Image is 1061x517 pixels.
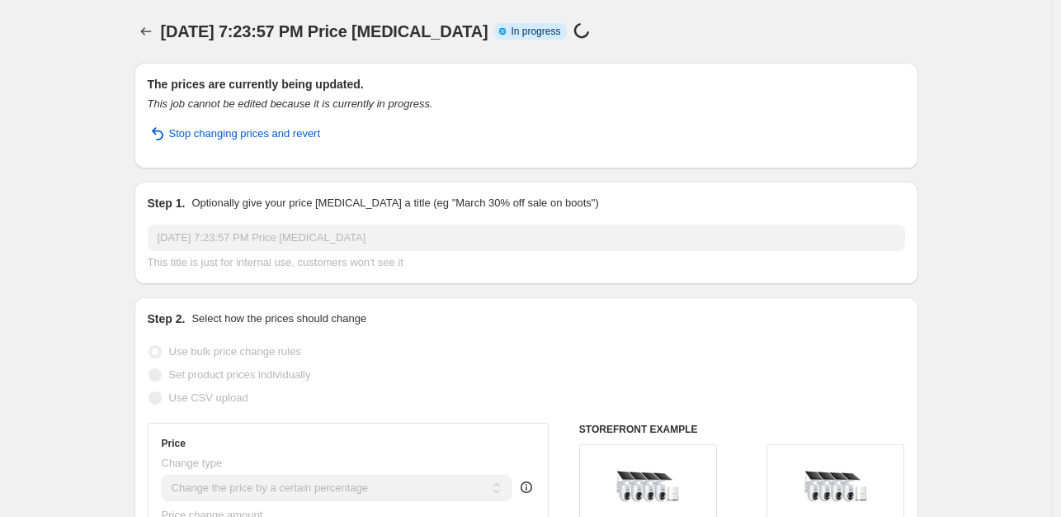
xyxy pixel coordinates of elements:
h2: Step 2. [148,311,186,327]
span: Change type [162,457,223,469]
button: Stop changing prices and revert [138,121,331,147]
p: Optionally give your price [MEDICAL_DATA] a title (eg "March 30% off sale on boots") [191,195,598,211]
h2: The prices are currently being updated. [148,76,905,92]
span: This title is just for internal use, customers won't see it [148,256,403,268]
span: Use bulk price change rules [169,345,301,358]
span: Stop changing prices and revert [169,126,321,142]
i: This job cannot be edited because it is currently in progress. [148,97,433,110]
span: Set product prices individually [169,368,311,381]
h3: Price [162,437,186,450]
span: In progress [511,25,560,38]
h2: Step 1. [148,195,186,211]
input: 30% off holiday sale [148,225,905,251]
span: Use CSV upload [169,391,248,404]
div: help [518,479,535,496]
p: Select how the prices should change [191,311,366,327]
button: Price change jobs [134,20,158,43]
span: [DATE] 7:23:57 PM Price [MEDICAL_DATA] [161,22,488,40]
h6: STOREFRONT EXAMPLE [579,423,905,436]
